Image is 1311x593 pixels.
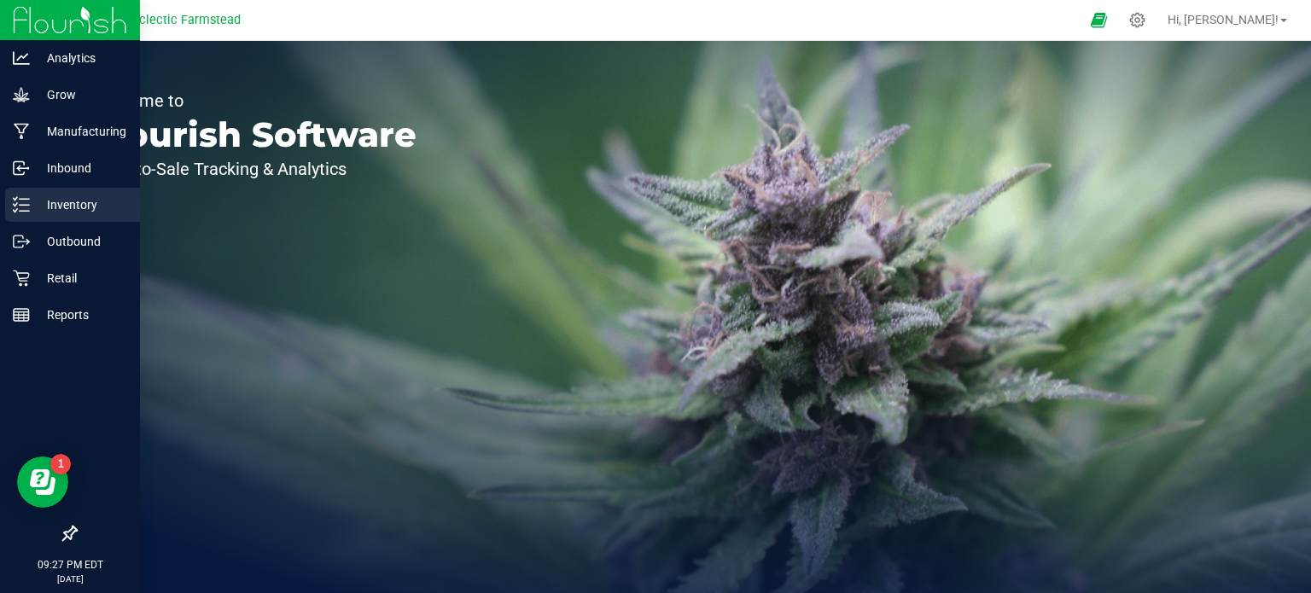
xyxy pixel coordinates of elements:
p: Analytics [30,48,132,68]
p: 09:27 PM EDT [8,557,132,573]
p: Inbound [30,158,132,178]
p: Welcome to [92,92,417,109]
inline-svg: Inbound [13,160,30,177]
p: Grow [30,84,132,105]
iframe: Resource center unread badge [50,454,71,474]
p: Reports [30,305,132,325]
inline-svg: Analytics [13,49,30,67]
inline-svg: Retail [13,270,30,287]
inline-svg: Reports [13,306,30,323]
inline-svg: Grow [13,86,30,103]
span: The Eclectic Farmstead [108,13,241,27]
div: Manage settings [1127,12,1148,28]
p: Outbound [30,231,132,252]
p: Inventory [30,195,132,215]
p: Seed-to-Sale Tracking & Analytics [92,160,417,177]
p: [DATE] [8,573,132,585]
p: Flourish Software [92,118,417,152]
span: Hi, [PERSON_NAME]! [1168,13,1279,26]
p: Manufacturing [30,121,132,142]
span: Open Ecommerce Menu [1080,3,1118,37]
p: Retail [30,268,132,288]
inline-svg: Inventory [13,196,30,213]
iframe: Resource center [17,456,68,508]
inline-svg: Manufacturing [13,123,30,140]
inline-svg: Outbound [13,233,30,250]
